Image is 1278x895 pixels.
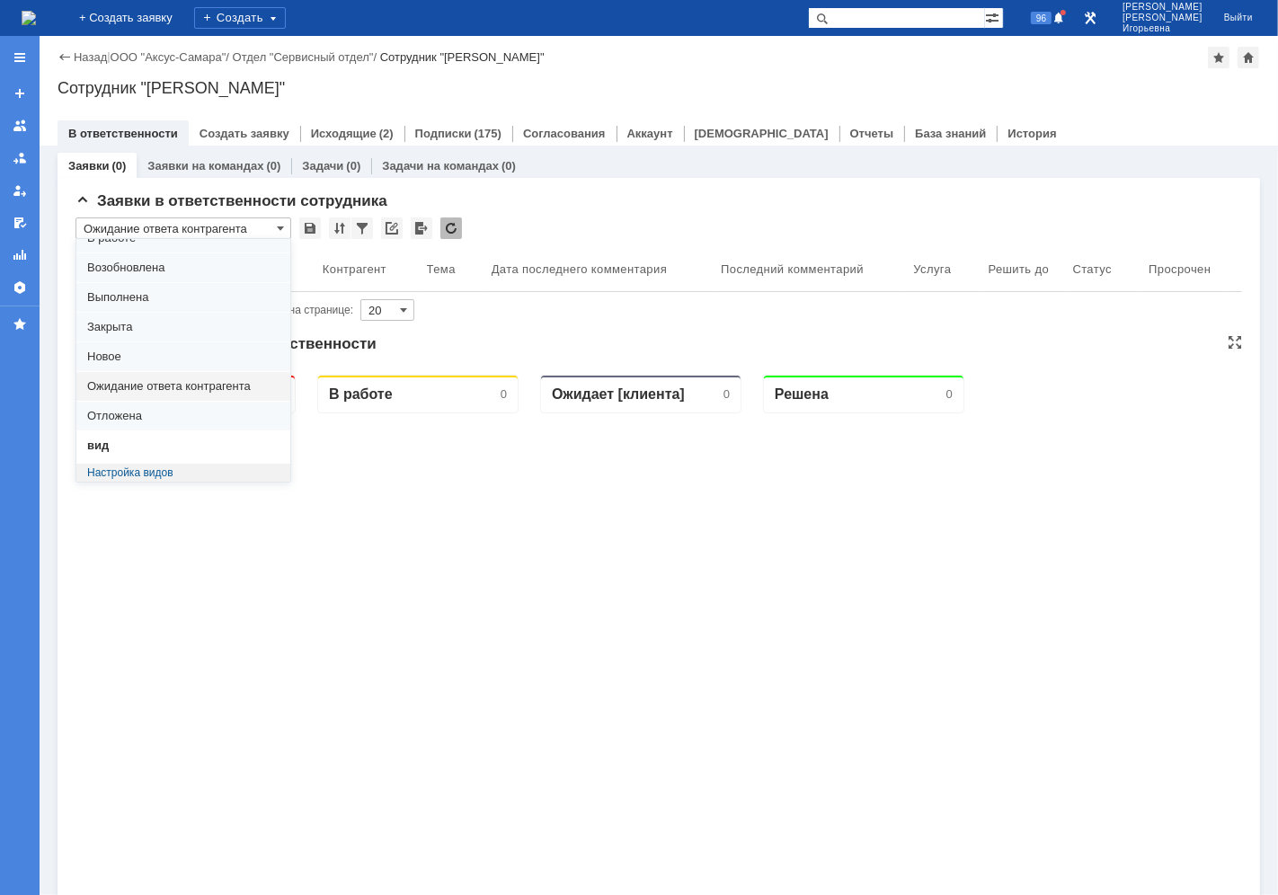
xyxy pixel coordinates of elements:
th: Статус [1066,246,1142,292]
div: (0) [501,159,516,173]
span: 96 [1031,12,1052,24]
a: Подписки [415,127,472,140]
div: В работе [253,25,317,42]
a: Задачи на командах [382,159,499,173]
a: Согласования [523,127,606,140]
a: Мои заявки [5,176,34,205]
span: Закрыта [87,320,280,334]
span: [PERSON_NAME] [1123,2,1203,13]
div: | [107,49,110,63]
span: Расширенный поиск [985,8,1003,25]
div: Дата последнего комментария [492,262,667,276]
div: Контрагент [323,262,386,276]
div: 0 [425,27,431,40]
a: База знаний [915,127,986,140]
div: Последний комментарий [721,262,864,276]
div: (0) [111,159,126,173]
div: 0 [648,27,654,40]
img: logo [22,11,36,25]
span: Выполнена [87,290,280,305]
span: Ожидание ответа контрагента [87,379,280,394]
span: Игорьевна [1123,23,1203,34]
a: Отчеты [850,127,894,140]
a: История [1007,127,1056,140]
a: Исходящие [311,127,377,140]
div: Сотрудник "[PERSON_NAME]" [380,50,545,64]
div: Просрочен [1149,262,1211,276]
a: Перейти в интерфейс администратора [1079,7,1101,29]
div: (2) [379,127,394,140]
a: Заявки на командах [147,159,263,173]
div: 0 [202,27,209,40]
th: Услуга [906,246,981,292]
div: Фильтрация... [351,217,373,239]
a: Перейти на домашнюю страницу [22,11,36,25]
span: [PERSON_NAME] [1123,13,1203,23]
div: Обновлять список [440,217,462,239]
a: Заявки в моей ответственности [5,144,34,173]
a: Настройка видов [87,466,173,479]
span: вид [87,439,280,453]
div: Решена [699,25,753,42]
span: Возобновлена [87,261,280,275]
div: Скопировать ссылку на список [381,217,403,239]
div: Тема [427,262,456,276]
a: ООО "Аксус-Самара" [111,50,226,64]
div: Услуга [913,262,951,276]
th: Тема [420,246,484,292]
th: Контрагент [315,246,420,292]
a: Заявки на командах [5,111,34,140]
a: [DEMOGRAPHIC_DATA] [695,127,829,140]
div: 0 [871,27,877,40]
div: / [233,50,380,64]
div: Ожидает [клиента] [476,25,609,42]
a: Мои согласования [5,208,34,237]
div: Добавить в избранное [1208,47,1229,68]
div: / [111,50,233,64]
a: Аккаунт [627,127,673,140]
div: На всю страницу [1228,335,1242,350]
span: Новое [87,350,280,364]
div: Сделать домашней страницей [1238,47,1259,68]
div: (175) [475,127,501,140]
a: Назад [74,50,107,64]
div: Сохранить вид [299,217,321,239]
div: Сортировка... [329,217,351,239]
a: Создать заявку [5,79,34,108]
div: Статус [1073,262,1112,276]
a: Заявки [68,159,109,173]
div: Решить до [989,262,1050,276]
div: (0) [266,159,280,173]
th: Дата последнего комментария [484,246,714,292]
div: (0) [346,159,360,173]
a: Настройки [5,273,34,302]
span: Отложена [87,409,280,423]
a: В ответственности [68,127,178,140]
div: Новая [31,25,75,42]
a: Отчеты [5,241,34,270]
a: Задачи [302,159,343,173]
div: Сотрудник "[PERSON_NAME]" [58,79,1260,97]
a: Создать заявку [200,127,289,140]
div: Создать [194,7,286,29]
a: Отдел "Сервисный отдел" [233,50,374,64]
span: Заявки в ответственности сотрудника [75,192,387,209]
div: Экспорт списка [411,217,432,239]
